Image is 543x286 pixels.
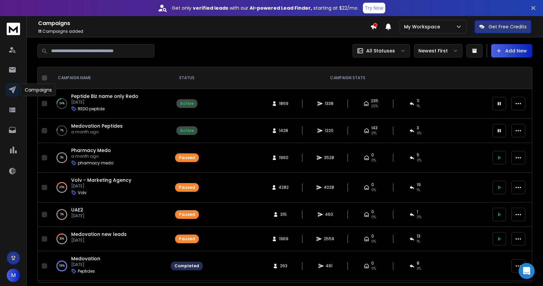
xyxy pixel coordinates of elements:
span: 11 [38,28,41,34]
span: 13 [417,234,420,239]
p: All Statuses [366,47,395,54]
span: 0% [371,239,376,244]
p: 30 % [59,236,64,242]
a: Medovation new leads [71,231,127,238]
p: [DATE] [71,100,138,105]
p: 24 % [59,100,64,107]
span: 491 [326,263,332,269]
button: Newest First [414,44,462,57]
span: 0 [371,182,374,187]
div: Active [180,101,194,106]
td: 5%UAE2[DATE] [50,202,167,227]
p: 7 % [60,127,63,134]
p: 3 % [60,154,63,161]
span: 1 [417,209,418,214]
span: 25 % [371,104,378,109]
td: 24%Peptide Biz name only Redo[DATE]REDO peptide [50,89,167,119]
p: Campaigns added [38,29,370,34]
p: 100 % [59,263,65,269]
span: 0 [371,261,374,266]
td: 100%Medovation[DATE]Peptides [50,251,167,281]
div: Paused [179,236,195,242]
a: Medovation Peptides [71,123,123,129]
strong: verified leads [193,5,228,11]
a: Pharmacy Medo [71,147,111,154]
h1: Campaigns [38,19,370,27]
td: 30%Medovation new leads[DATE] [50,227,167,251]
span: 235 [371,98,378,104]
td: 7%Medovation Peptidesa month ago [50,119,167,143]
a: UAE2 [71,206,83,213]
span: 315 [280,212,287,217]
span: 1 % [417,239,420,244]
p: My Workspace [404,23,443,30]
span: 0% [371,158,376,163]
span: 460 [325,212,333,217]
a: Medovation [71,255,100,262]
p: a month ago [71,154,113,159]
span: 1338 [325,101,333,106]
p: 45 % [59,184,64,191]
p: [DATE] [71,238,127,243]
p: Try Now [365,5,383,11]
button: M [7,269,20,282]
p: Get only with our starting at $22/mo [172,5,358,11]
span: 3528 [324,155,334,160]
p: [DATE] [71,213,85,219]
span: 0 [371,234,374,239]
span: 263 [280,263,287,269]
span: 0 % [417,214,421,220]
div: Campaigns [20,84,56,96]
span: 0% [371,266,376,271]
td: 45%Volv - Marketing Agency[DATE]Volv [50,173,167,202]
span: 0 [371,152,374,158]
span: 2559 [324,236,334,242]
p: [DATE] [71,183,131,189]
span: 0% [371,187,376,193]
span: 1 % [417,104,420,109]
span: Peptide Biz name only Redo [71,93,138,100]
p: 5 % [60,211,64,218]
span: 0 % [417,158,421,163]
span: 31 % [371,131,377,136]
span: Volv - Marketing Agency [71,177,131,183]
strong: AI-powered Lead Finder, [250,5,312,11]
p: Get Free Credits [489,23,527,30]
span: 19 [417,182,421,187]
span: 1 % [417,187,420,193]
img: logo [7,23,20,35]
th: CAMPAIGN STATS [207,67,489,89]
div: Paused [179,185,195,190]
span: 1428 [279,128,288,133]
span: 3 [417,125,419,131]
span: 1869 [279,101,288,106]
div: Paused [179,212,195,217]
span: 143 [371,125,378,131]
span: 1220 [325,128,333,133]
button: Try Now [363,3,385,13]
p: [DATE] [71,262,100,267]
span: 0% [371,214,376,220]
div: Active [180,128,194,133]
p: Peptides [78,269,95,274]
span: 11 [417,98,419,104]
span: 5 [417,152,419,158]
span: 1969 [279,236,288,242]
p: Volv [78,190,87,195]
p: a month ago [71,129,123,135]
button: Add New [491,44,532,57]
p: REDO peptide [78,106,105,112]
div: Paused [179,155,195,160]
span: 4028 [324,185,334,190]
button: Get Free Credits [474,20,531,33]
span: 0 % [417,131,421,136]
span: 4282 [279,185,289,190]
span: 8 [417,261,419,266]
div: Open Intercom Messenger [519,263,535,279]
span: 3 % [417,266,421,271]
